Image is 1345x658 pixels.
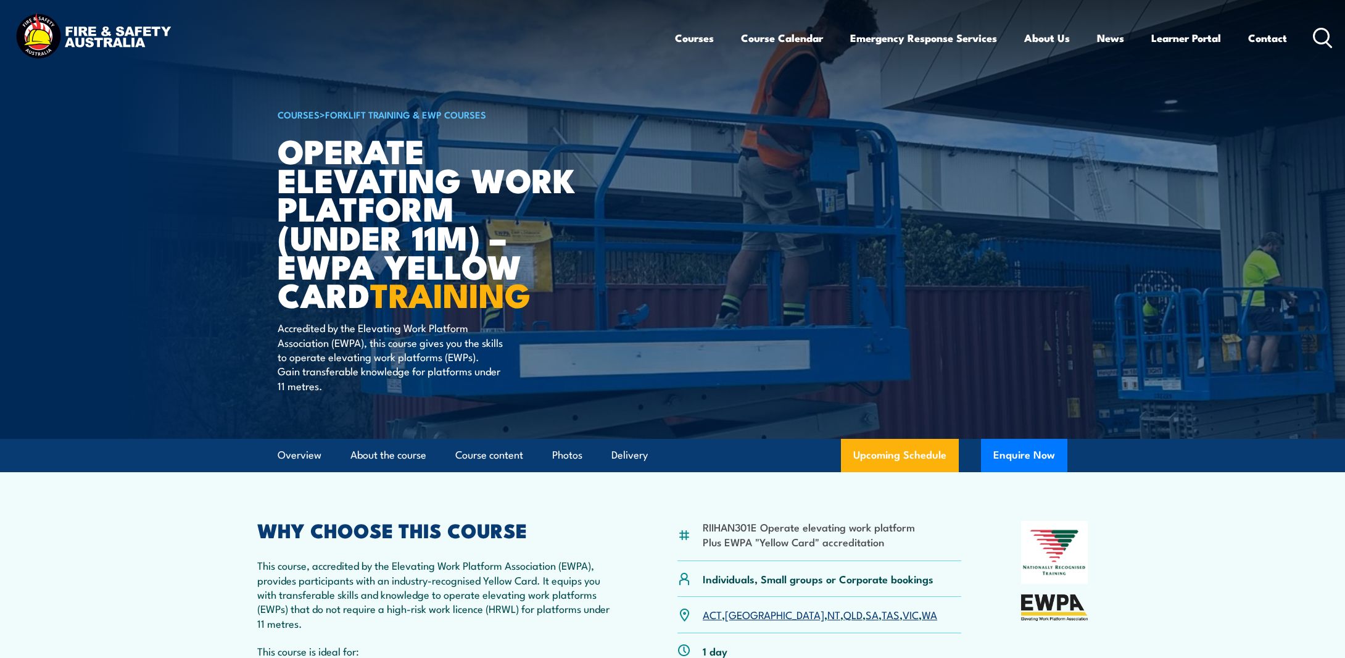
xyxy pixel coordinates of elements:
p: This course, accredited by the Elevating Work Platform Association (EWPA), provides participants ... [257,558,618,630]
a: Contact [1248,22,1287,54]
strong: TRAINING [370,268,531,319]
img: Nationally Recognised Training logo. [1021,521,1088,584]
a: Course content [455,439,523,472]
a: VIC [903,607,919,622]
p: Individuals, Small groups or Corporate bookings [703,572,933,586]
a: Forklift Training & EWP Courses [325,107,486,121]
a: SA [866,607,879,622]
button: Enquire Now [981,439,1067,472]
a: Overview [278,439,321,472]
a: Emergency Response Services [850,22,997,54]
a: ACT [703,607,722,622]
img: EWPA [1021,594,1088,621]
a: Photos [552,439,582,472]
a: About Us [1024,22,1070,54]
p: Accredited by the Elevating Work Platform Association (EWPA), this course gives you the skills to... [278,320,503,393]
h6: > [278,107,582,122]
p: , , , , , , , [703,607,937,622]
a: WA [922,607,937,622]
a: About the course [350,439,426,472]
h2: WHY CHOOSE THIS COURSE [257,521,618,538]
a: Course Calendar [741,22,823,54]
a: NT [827,607,840,622]
a: TAS [882,607,900,622]
a: Learner Portal [1151,22,1221,54]
a: Courses [675,22,714,54]
a: [GEOGRAPHIC_DATA] [725,607,824,622]
a: COURSES [278,107,320,121]
li: Plus EWPA "Yellow Card" accreditation [703,535,915,549]
h1: Operate Elevating Work Platform (under 11m) – EWPA Yellow Card [278,136,582,309]
p: 1 day [703,644,727,658]
a: News [1097,22,1124,54]
a: Upcoming Schedule [841,439,959,472]
li: RIIHAN301E Operate elevating work platform [703,520,915,534]
a: QLD [843,607,863,622]
a: Delivery [611,439,648,472]
p: This course is ideal for: [257,644,618,658]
